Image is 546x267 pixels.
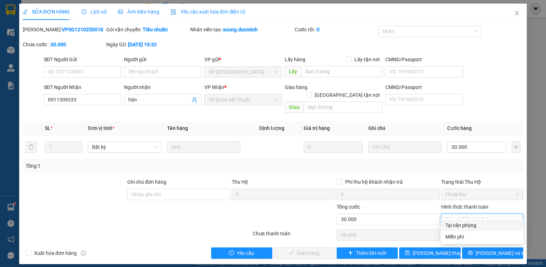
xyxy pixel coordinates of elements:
span: Chọn HT Thanh Toán [445,214,519,225]
b: 30.000 [50,42,66,47]
span: Bất kỳ [92,142,157,152]
span: Phí thu hộ khách nhận trả [342,178,406,186]
span: VP Nhận [204,84,224,90]
span: Giao hàng [285,84,307,90]
span: picture [118,9,123,14]
b: suong.ducminh [223,27,258,32]
div: Người gửi [124,56,202,63]
span: [GEOGRAPHIC_DATA] tận nơi [312,91,382,99]
span: Tên hàng [167,125,188,131]
button: plusThêm ĐH mới [337,247,398,259]
label: Hình thức thanh toán [441,204,488,210]
b: Tiêu chuẩn [143,27,168,32]
li: VP VP Buôn Mê Thuột [4,30,49,46]
div: Nhân viên tạo: [190,26,293,33]
span: clock-circle [81,9,86,14]
button: plus [512,141,520,153]
div: Chưa thanh toán [252,230,336,242]
div: Trạng thái Thu Hộ [441,178,523,186]
span: Định lượng [259,125,284,131]
div: Cước rồi : [295,26,377,33]
span: Lấy tận nơi [352,56,382,63]
div: Người nhận [124,83,202,91]
div: Gói vận chuyển: [106,26,188,33]
span: close [514,10,520,16]
span: Đơn vị tính [88,125,114,131]
div: Chưa cước : [23,41,105,48]
span: exclamation-circle [229,250,234,256]
img: icon [171,9,176,15]
button: save[PERSON_NAME] thay đổi [399,247,461,259]
span: Yêu cầu xuất hóa đơn điện tử [171,9,246,15]
span: Lấy hàng [285,57,305,62]
button: printer[PERSON_NAME] và In [462,247,524,259]
span: Chưa thu [445,189,519,200]
span: Thêm ĐH mới [356,249,386,257]
input: VD: Bàn, Ghế [167,141,240,153]
div: VP gửi [204,56,282,63]
th: Ghi chú [365,121,444,135]
b: [DATE] 19:32 [128,42,157,47]
span: user-add [192,97,197,103]
div: Ngày GD: [106,41,188,48]
div: CMND/Passport [385,83,463,91]
span: edit [23,9,28,14]
span: environment [4,47,9,52]
span: printer [468,250,473,256]
button: Close [507,4,527,23]
input: Ghi chú đơn hàng [127,189,230,200]
li: [PERSON_NAME] [4,4,103,17]
button: checkGiao hàng [274,247,335,259]
span: Tổng cước [337,204,360,210]
input: Dọc đường [304,101,382,113]
span: Giá trị hàng [304,125,330,131]
span: plus [348,250,353,256]
input: Ghi Chú [368,141,441,153]
span: Cước hàng [447,125,472,131]
button: delete [26,141,37,153]
span: [PERSON_NAME] và In [476,249,525,257]
div: SĐT Người Gửi [44,56,121,63]
span: Xuất hóa đơn hàng [31,249,80,257]
div: CMND/Passport [385,56,463,63]
b: VPSG1210250018 [62,27,103,32]
span: save [405,250,410,256]
div: Tổng: 1 [26,162,211,170]
span: Giao [285,101,304,113]
span: SL [45,125,50,131]
b: 0 [317,27,320,32]
div: [PERSON_NAME]: [23,26,105,33]
div: Miễn phí [445,233,519,241]
span: Lịch sử [81,9,107,15]
span: Ảnh kiện hàng [118,9,159,15]
span: info-circle [81,251,86,256]
span: Thu Hộ [232,179,248,185]
span: VP Buôn Mê Thuột [209,94,278,105]
span: Yêu cầu [237,249,254,257]
li: VP VP [GEOGRAPHIC_DATA] [49,30,95,54]
input: Dọc đường [301,66,382,77]
button: exclamation-circleYêu cầu [211,247,273,259]
span: [PERSON_NAME] thay đổi [413,249,470,257]
span: Lấy [285,66,301,77]
div: SĐT Người Nhận [44,83,121,91]
label: Ghi chú đơn hàng [127,179,166,185]
input: 0 [304,141,363,153]
div: Tại văn phòng [445,221,519,229]
span: VP Sài Gòn [209,67,278,77]
span: SỬA ĐƠN HÀNG [23,9,70,15]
